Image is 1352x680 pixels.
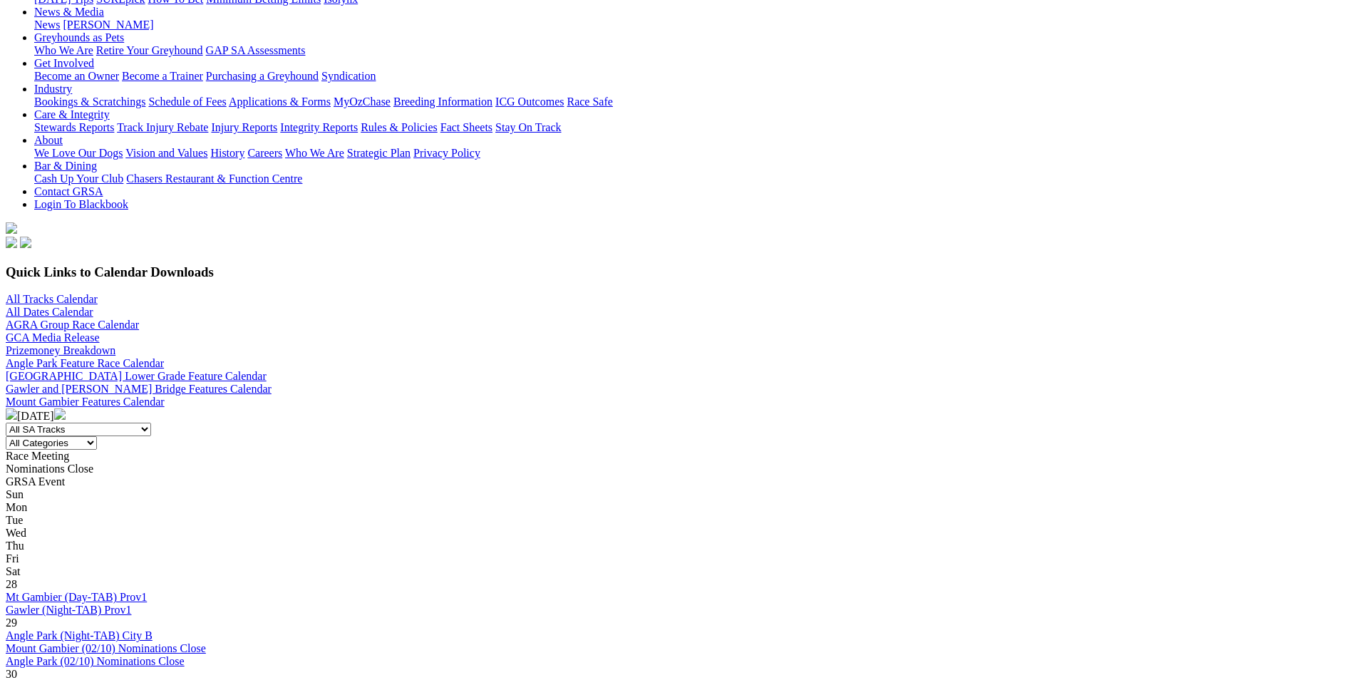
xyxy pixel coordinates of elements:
a: Purchasing a Greyhound [206,70,319,82]
div: Care & Integrity [34,121,1346,134]
div: Bar & Dining [34,172,1346,185]
div: Tue [6,514,1346,527]
div: Get Involved [34,70,1346,83]
div: News & Media [34,19,1346,31]
a: Mount Gambier Features Calendar [6,396,165,408]
a: Chasers Restaurant & Function Centre [126,172,302,185]
a: We Love Our Dogs [34,147,123,159]
a: [GEOGRAPHIC_DATA] Lower Grade Feature Calendar [6,370,267,382]
a: Applications & Forms [229,96,331,108]
a: Schedule of Fees [148,96,226,108]
div: [DATE] [6,408,1346,423]
div: Greyhounds as Pets [34,44,1346,57]
a: Cash Up Your Club [34,172,123,185]
a: GCA Media Release [6,331,100,344]
a: Get Involved [34,57,94,69]
div: Fri [6,552,1346,565]
a: Fact Sheets [440,121,492,133]
a: Become a Trainer [122,70,203,82]
div: Wed [6,527,1346,540]
a: Stewards Reports [34,121,114,133]
a: About [34,134,63,146]
a: All Dates Calendar [6,306,93,318]
img: chevron-left-pager-white.svg [6,408,17,420]
a: Who We Are [34,44,93,56]
div: About [34,147,1346,160]
div: Nominations Close [6,463,1346,475]
a: Injury Reports [211,121,277,133]
a: Greyhounds as Pets [34,31,124,43]
a: Prizemoney Breakdown [6,344,115,356]
a: Integrity Reports [280,121,358,133]
a: Vision and Values [125,147,207,159]
a: Mount Gambier (02/10) Nominations Close [6,642,206,654]
a: [PERSON_NAME] [63,19,153,31]
a: Track Injury Rebate [117,121,208,133]
a: Gawler and [PERSON_NAME] Bridge Features Calendar [6,383,272,395]
img: twitter.svg [20,237,31,248]
a: Bookings & Scratchings [34,96,145,108]
a: Strategic Plan [347,147,411,159]
a: News & Media [34,6,104,18]
a: Privacy Policy [413,147,480,159]
div: Industry [34,96,1346,108]
img: chevron-right-pager-white.svg [54,408,66,420]
a: ICG Outcomes [495,96,564,108]
a: Syndication [321,70,376,82]
a: Become an Owner [34,70,119,82]
a: Stay On Track [495,121,561,133]
div: Sun [6,488,1346,501]
a: Angle Park (02/10) Nominations Close [6,655,185,667]
span: 28 [6,578,17,590]
span: 29 [6,617,17,629]
a: Mt Gambier (Day-TAB) Prov1 [6,591,147,603]
h3: Quick Links to Calendar Downloads [6,264,1346,280]
div: GRSA Event [6,475,1346,488]
span: 30 [6,668,17,680]
div: Sat [6,565,1346,578]
div: Race Meeting [6,450,1346,463]
a: MyOzChase [334,96,391,108]
a: Industry [34,83,72,95]
a: Angle Park Feature Race Calendar [6,357,164,369]
a: Care & Integrity [34,108,110,120]
a: All Tracks Calendar [6,293,98,305]
a: Bar & Dining [34,160,97,172]
div: Thu [6,540,1346,552]
a: Careers [247,147,282,159]
a: Gawler (Night-TAB) Prov1 [6,604,131,616]
div: Mon [6,501,1346,514]
a: Who We Are [285,147,344,159]
a: News [34,19,60,31]
a: Angle Park (Night-TAB) City B [6,629,153,642]
a: AGRA Group Race Calendar [6,319,139,331]
a: Contact GRSA [34,185,103,197]
img: facebook.svg [6,237,17,248]
a: Rules & Policies [361,121,438,133]
a: Breeding Information [393,96,492,108]
a: GAP SA Assessments [206,44,306,56]
a: Race Safe [567,96,612,108]
a: Retire Your Greyhound [96,44,203,56]
img: logo-grsa-white.png [6,222,17,234]
a: History [210,147,244,159]
a: Login To Blackbook [34,198,128,210]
